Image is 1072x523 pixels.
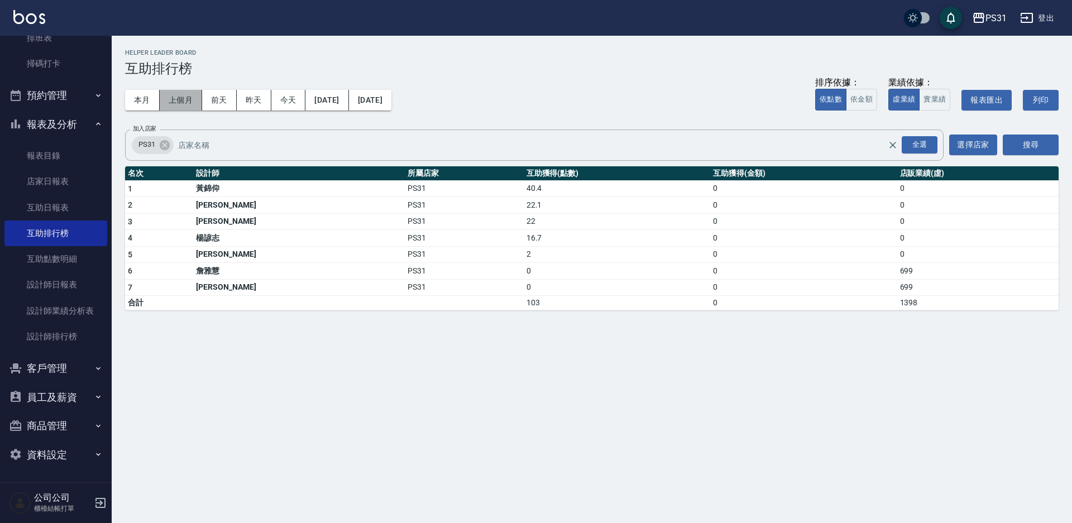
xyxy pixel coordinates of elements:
[4,354,107,383] button: 客戶管理
[885,137,901,153] button: Clear
[710,197,897,214] td: 0
[128,283,132,292] span: 7
[4,51,107,76] a: 掃碼打卡
[305,90,348,111] button: [DATE]
[710,279,897,296] td: 0
[1023,90,1059,111] button: 列印
[349,90,391,111] button: [DATE]
[961,90,1012,111] button: 報表匯出
[125,166,193,181] th: 名次
[4,440,107,469] button: 資料設定
[13,10,45,24] img: Logo
[125,90,160,111] button: 本月
[405,263,523,280] td: PS31
[815,77,877,89] div: 排序依據：
[4,246,107,272] a: 互助點數明細
[4,272,107,298] a: 設計師日報表
[405,180,523,197] td: PS31
[899,134,940,156] button: Open
[968,7,1011,30] button: PS31
[405,230,523,247] td: PS31
[710,296,897,310] td: 0
[405,279,523,296] td: PS31
[128,266,132,275] span: 6
[902,136,937,153] div: 全選
[815,89,846,111] button: 依點數
[524,263,710,280] td: 0
[897,279,1059,296] td: 699
[193,279,405,296] td: [PERSON_NAME]
[128,200,132,209] span: 2
[128,217,132,226] span: 3
[4,195,107,220] a: 互助日報表
[897,213,1059,230] td: 0
[524,213,710,230] td: 22
[4,81,107,110] button: 預約管理
[710,180,897,197] td: 0
[271,90,306,111] button: 今天
[897,296,1059,310] td: 1398
[985,11,1007,25] div: PS31
[4,298,107,324] a: 設計師業績分析表
[193,197,405,214] td: [PERSON_NAME]
[128,184,132,193] span: 1
[34,492,91,503] h5: 公司公司
[524,197,710,214] td: 22.1
[846,89,877,111] button: 依金額
[175,135,907,155] input: 店家名稱
[4,383,107,412] button: 員工及薪資
[125,166,1059,311] table: a dense table
[524,296,710,310] td: 103
[4,411,107,440] button: 商品管理
[897,246,1059,263] td: 0
[888,77,950,89] div: 業績依據：
[405,166,523,181] th: 所屬店家
[237,90,271,111] button: 昨天
[524,166,710,181] th: 互助獲得(點數)
[34,503,91,514] p: 櫃檯結帳打單
[405,197,523,214] td: PS31
[125,61,1059,76] h3: 互助排行榜
[193,180,405,197] td: 黃錦仰
[9,492,31,514] img: Person
[524,230,710,247] td: 16.7
[193,213,405,230] td: [PERSON_NAME]
[710,213,897,230] td: 0
[193,246,405,263] td: [PERSON_NAME]
[160,90,202,111] button: 上個月
[4,220,107,246] a: 互助排行榜
[4,169,107,194] a: 店家日報表
[710,166,897,181] th: 互助獲得(金額)
[524,279,710,296] td: 0
[132,136,174,154] div: PS31
[202,90,237,111] button: 前天
[193,166,405,181] th: 設計師
[710,263,897,280] td: 0
[897,263,1059,280] td: 699
[710,230,897,247] td: 0
[888,89,920,111] button: 虛業績
[1016,8,1059,28] button: 登出
[193,230,405,247] td: 楊諺志
[4,110,107,139] button: 報表及分析
[125,296,193,310] td: 合計
[949,135,997,155] button: 選擇店家
[710,246,897,263] td: 0
[4,143,107,169] a: 報表目錄
[193,263,405,280] td: 詹雅慧
[897,230,1059,247] td: 0
[524,180,710,197] td: 40.4
[125,49,1059,56] h2: Helper Leader Board
[128,233,132,242] span: 4
[897,197,1059,214] td: 0
[133,124,156,133] label: 加入店家
[897,166,1059,181] th: 店販業績(虛)
[4,25,107,51] a: 排班表
[524,246,710,263] td: 2
[132,139,162,150] span: PS31
[897,180,1059,197] td: 0
[128,250,132,259] span: 5
[405,213,523,230] td: PS31
[405,246,523,263] td: PS31
[940,7,962,29] button: save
